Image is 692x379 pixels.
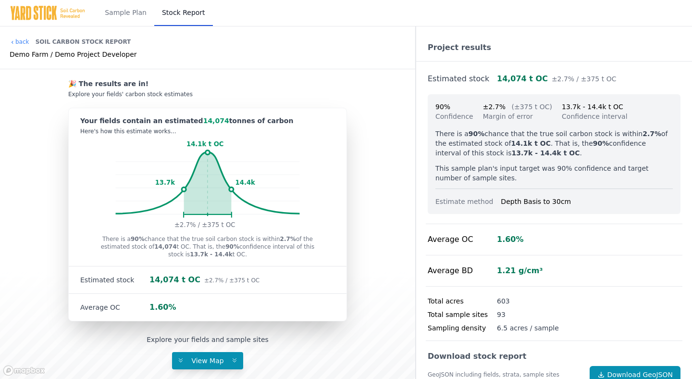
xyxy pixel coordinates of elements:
span: 14,074 [203,117,229,125]
tspan: ±2.7% / ±375 t OC [174,221,235,228]
div: Total acres [428,296,497,306]
div: Confidence [435,112,473,121]
div: Margin of error [483,112,552,121]
strong: 13.7k - 14.4k [190,251,233,258]
div: 603 [497,296,510,306]
span: 90% [435,103,450,111]
div: Download stock report [428,351,680,362]
strong: 13.7k - 14.4k t OC [512,149,580,157]
div: Explore your fields and sample sites [147,335,269,344]
tspan: 14.1k t OC [186,140,224,148]
img: Yard Stick Logo [10,5,86,21]
tspan: 14.4k [235,179,255,186]
a: back [10,38,29,46]
p: This sample plan's input target was 90% confidence and target number of sample sites. [435,164,673,183]
p: There is a chance that the true soil carbon stock is within of the estimated stock of t OC. That ... [100,235,315,258]
span: ±2.7% / ±375 t OC [552,75,617,83]
strong: 90% [593,139,609,147]
tspan: 13.7k [155,179,175,186]
strong: 14,074 [154,243,176,250]
span: ±2.7% / ±375 t OC [204,277,259,284]
span: 13.7k - 14.4k t OC [562,103,623,111]
div: Explore your fields' carbon stock estimates [68,90,347,98]
a: Estimated stock [428,74,489,83]
div: GeoJSON including fields, strata, sample sites [428,371,582,379]
div: Average OC [80,303,149,312]
div: Soil Carbon Stock Report [36,34,131,50]
strong: 90% [469,130,485,138]
p: There is a chance that the true soil carbon stock is within of the estimated stock of . That is, ... [435,129,673,158]
div: 🎉 The results are in! [68,79,347,88]
div: 1.60% [497,234,524,245]
strong: 90% [131,236,145,242]
div: 14,074 t OC [149,274,259,286]
strong: 2.7% [280,236,296,242]
div: Demo Farm / Demo Project Developer [10,50,137,59]
div: Estimate method [435,197,501,206]
div: 6.5 acres / sample [497,323,559,333]
div: 14,074 t OC [497,73,616,85]
div: Depth Basis to 30cm [501,197,673,206]
strong: 90% [225,243,239,250]
div: Sampling density [428,323,497,333]
div: 1.60% [149,302,176,313]
div: Here's how this estimate works... [80,127,335,135]
div: 1.21 g/cm³ [497,265,543,277]
button: View Map [172,352,243,369]
div: Confidence interval [562,112,628,121]
span: View Map [185,357,229,365]
strong: 14.1k t OC [511,139,550,147]
div: 93 [497,310,506,319]
div: Total sample sites [428,310,497,319]
span: (±375 t OC) [511,103,552,111]
strong: 2.7% [643,130,661,138]
a: Project results [428,43,491,52]
div: Average OC [428,234,497,245]
div: Your fields contain an estimated tonnes of carbon [80,116,335,126]
div: Average BD [428,265,497,277]
span: ±2.7% [483,103,506,111]
div: Estimated stock [80,275,149,285]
